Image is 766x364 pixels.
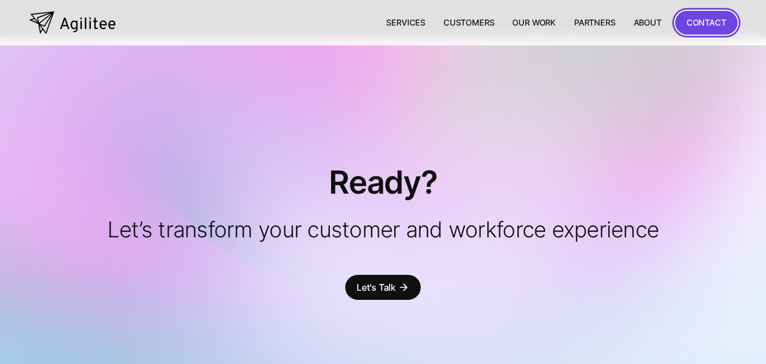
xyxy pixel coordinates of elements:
[398,282,409,293] div: arrow_forward
[29,11,116,34] a: home
[329,162,437,202] h2: Ready?
[565,11,625,34] a: Partners
[625,11,671,34] a: About
[345,275,421,300] a: Let's Talkarrow_forward
[51,216,716,243] p: Let’s transform your customer and workforce experience
[357,279,396,295] div: Let's Talk
[687,15,726,30] div: CONTACT
[434,11,503,34] a: Customers
[675,11,738,34] a: CONTACT
[503,11,565,34] a: Our Work
[377,11,434,34] a: Services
